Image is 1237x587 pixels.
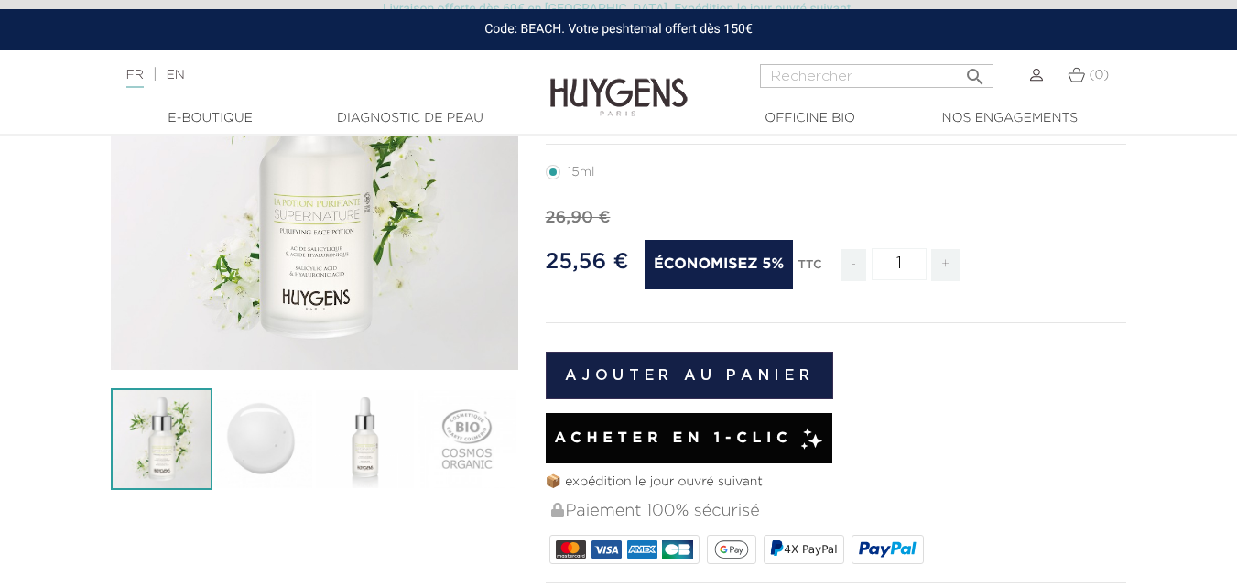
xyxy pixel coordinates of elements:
[931,249,960,281] span: +
[550,49,688,119] img: Huygens
[645,240,793,289] span: Économisez 5%
[1089,69,1109,82] span: (0)
[784,543,837,556] span: 4X PayPal
[268,121,360,212] i: 
[117,64,502,86] div: |
[319,109,502,128] a: Diagnostic de peau
[714,540,749,559] img: google_pay
[798,245,822,295] div: TTC
[918,109,1101,128] a: Nos engagements
[546,165,617,179] label: 15ml
[119,109,302,128] a: E-Boutique
[841,249,866,281] span: -
[760,64,993,88] input: Rechercher
[546,473,1127,492] p: 📦 expédition le jour ouvré suivant
[964,60,986,82] i: 
[546,251,629,273] span: 25,56 €
[719,109,902,128] a: Officine Bio
[546,210,611,226] span: 26,90 €
[627,540,657,559] img: AMEX
[872,248,927,280] input: Quantité
[166,69,184,82] a: EN
[126,69,144,88] a: FR
[959,59,992,83] button: 
[551,503,564,517] img: Paiement 100% sécurisé
[556,540,586,559] img: MASTERCARD
[549,492,1127,531] div: Paiement 100% sécurisé
[662,540,692,559] img: CB_NATIONALE
[546,352,834,399] button: Ajouter au panier
[591,540,622,559] img: VISA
